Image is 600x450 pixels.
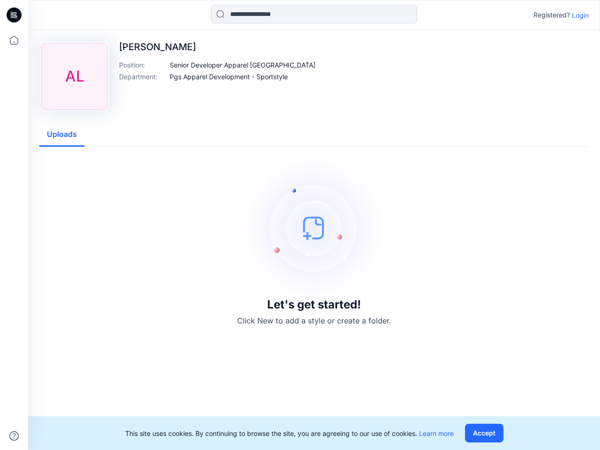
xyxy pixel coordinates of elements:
[125,428,454,438] p: This site uses cookies. By continuing to browse the site, you are agreeing to our use of cookies.
[41,43,108,110] div: AL
[244,157,384,298] img: empty-state-image.svg
[572,10,589,20] p: Login
[267,298,361,311] h3: Let's get started!
[39,123,84,147] button: Uploads
[170,72,288,82] p: Pgs Apparel Development - Sportstyle
[119,41,315,52] p: [PERSON_NAME]
[465,424,503,442] button: Accept
[237,315,391,326] p: Click New to add a style or create a folder.
[170,60,315,70] p: Senior Developer Apparel [GEOGRAPHIC_DATA]
[119,72,166,82] p: Department :
[119,60,166,70] p: Position :
[533,9,570,21] p: Registered?
[419,429,454,437] a: Learn more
